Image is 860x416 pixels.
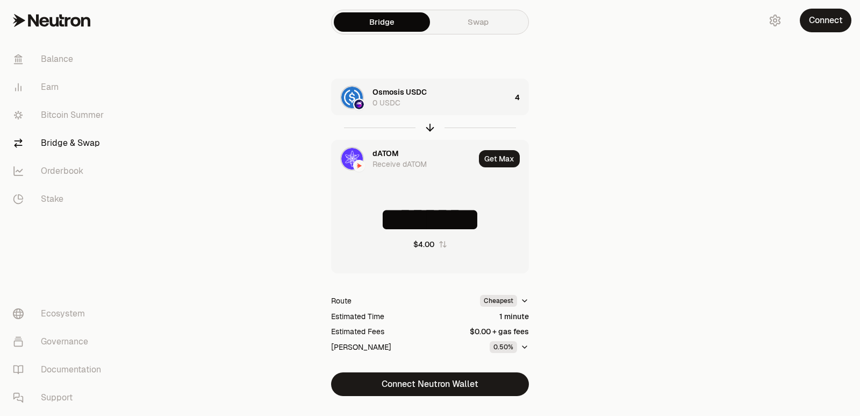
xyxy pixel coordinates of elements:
[479,150,520,167] button: Get Max
[354,100,364,109] img: Osmosis Logo
[4,384,116,412] a: Support
[331,342,391,352] div: [PERSON_NAME]
[332,79,511,116] div: USDC LogoOsmosis LogoOsmosis USDC0 USDC
[4,101,116,129] a: Bitcoin Summer
[341,87,363,108] img: USDC Logo
[4,157,116,185] a: Orderbook
[413,239,447,250] button: $4.00
[499,311,529,322] div: 1 minute
[372,97,400,108] div: 0 USDC
[4,356,116,384] a: Documentation
[430,12,526,32] a: Swap
[4,185,116,213] a: Stake
[372,87,427,97] div: Osmosis USDC
[334,12,430,32] a: Bridge
[490,341,529,353] button: 0.50%
[331,326,384,337] div: Estimated Fees
[331,372,529,396] button: Connect Neutron Wallet
[515,79,528,116] div: 4
[470,326,529,337] div: $0.00 + gas fees
[4,300,116,328] a: Ecosystem
[4,129,116,157] a: Bridge & Swap
[354,161,364,171] img: Neutron Logo
[372,148,399,159] div: dATOM
[331,295,352,306] div: Route
[372,159,427,170] div: Receive dATOM
[331,311,384,322] div: Estimated Time
[332,79,528,116] button: USDC LogoOsmosis LogoOsmosis USDC0 USDC4
[4,73,116,101] a: Earn
[490,341,517,353] div: 0.50%
[480,295,529,307] button: Cheapest
[4,328,116,356] a: Governance
[800,9,851,32] button: Connect
[4,45,116,73] a: Balance
[341,148,363,170] img: dATOM Logo
[480,295,517,307] div: Cheapest
[413,239,434,250] div: $4.00
[332,140,475,177] div: dATOM LogoNeutron LogodATOMReceive dATOM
